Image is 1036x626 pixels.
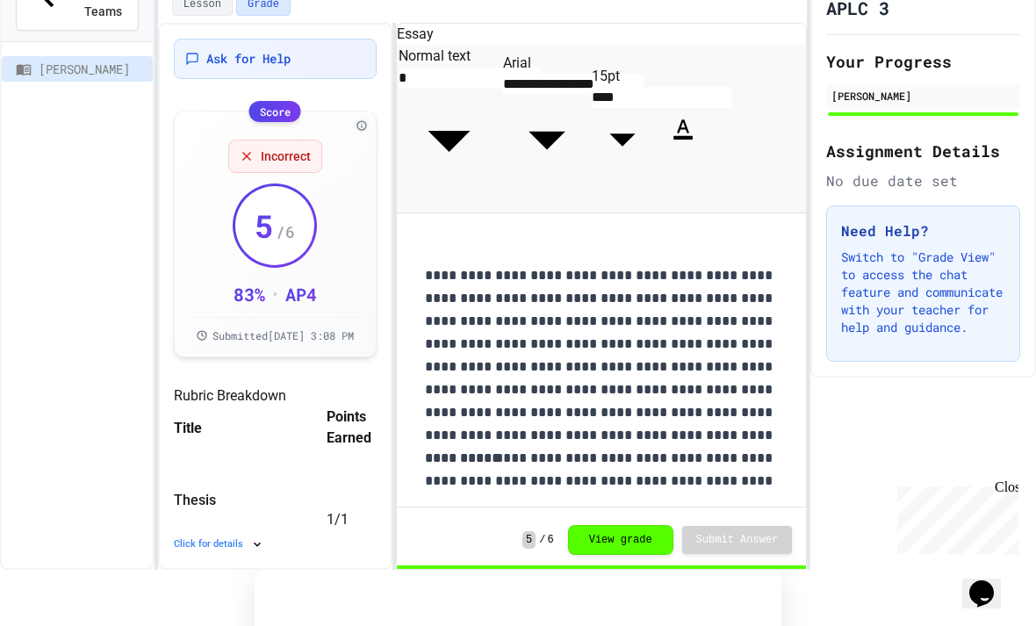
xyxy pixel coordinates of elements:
[397,24,807,45] h6: Essay
[39,60,146,78] span: [PERSON_NAME]
[734,126,739,131] button: Align Right
[701,126,706,131] button: Bullet List
[174,488,306,513] div: Thesis
[548,533,554,547] span: 6
[327,511,335,528] span: 1
[539,533,545,547] span: /
[276,219,295,244] span: / 6
[234,282,265,306] div: 83 %
[962,556,1018,608] iframe: chat widget
[206,50,291,68] span: Ask for Help
[174,385,377,407] h5: Rubric Breakdown
[826,49,1020,74] h2: Your Progress
[841,220,1005,241] h3: Need Help?
[663,126,668,131] button: Italic (⌘+I)
[890,479,1018,554] iframe: chat widget
[707,126,712,131] button: Numbered List
[831,88,1015,104] div: [PERSON_NAME]
[212,328,354,342] span: Submitted [DATE] 3:08 PM
[174,419,202,435] span: Title
[568,525,673,555] button: View grade
[657,126,662,131] button: Bold (⌘+B)
[826,170,1020,191] div: No due date set
[743,126,748,131] button: Undo (⌘+Z)
[841,248,1005,336] p: Switch to "Grade View" to access the chat feature and communicate with your teacher for help and ...
[696,533,779,547] span: Submit Answer
[728,126,733,131] button: Align Center
[174,537,306,552] div: Click for details
[522,531,536,549] span: 5
[503,53,591,74] div: Arial
[272,282,278,306] div: •
[7,7,121,112] div: Chat with us now!Close
[749,126,754,131] button: Redo (⌘+⇧+Z)
[399,46,500,67] div: Normal text
[335,511,349,528] span: / 1
[255,208,274,243] span: 5
[826,139,1020,163] h2: Assignment Details
[713,126,718,131] button: Quote
[285,282,317,306] div: AP 4
[261,148,311,165] span: Incorrect
[722,126,727,131] button: Align Left
[249,101,301,122] div: Score
[327,407,401,449] span: Points Earned
[592,66,653,87] div: 15pt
